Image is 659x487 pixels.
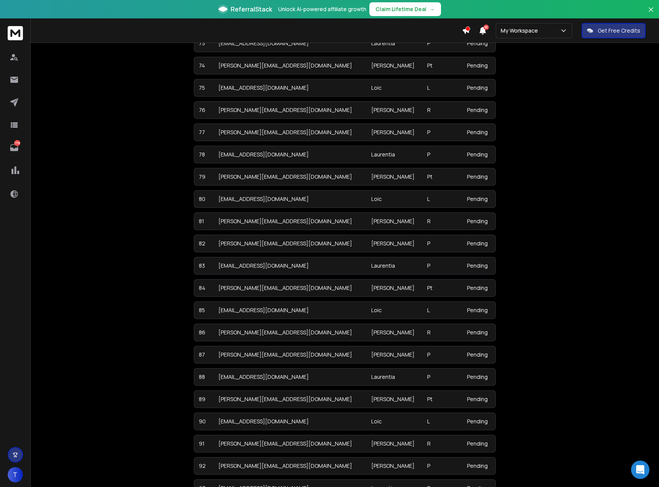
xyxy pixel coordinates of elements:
td: P [423,35,463,52]
div: Pending [467,62,491,69]
p: Unlock AI-powered affiliate growth [278,5,366,13]
div: Pending [467,284,491,292]
td: [PERSON_NAME][EMAIL_ADDRESS][DOMAIN_NAME] [214,346,366,364]
div: Pending [467,418,491,425]
div: Pending [467,395,491,403]
button: Get Free Credits [582,23,646,38]
td: 79 [194,168,214,186]
td: [EMAIL_ADDRESS][DOMAIN_NAME] [214,190,366,208]
td: P [423,123,463,141]
td: 80 [194,190,214,208]
td: Pt [423,390,463,408]
div: Pending [467,351,491,359]
div: Pending [467,84,491,92]
div: Pending [467,373,491,381]
td: L [423,79,463,97]
td: [PERSON_NAME] [367,346,423,364]
td: P [423,146,463,163]
td: [EMAIL_ADDRESS][DOMAIN_NAME] [214,79,366,97]
td: R [423,324,463,341]
td: [EMAIL_ADDRESS][DOMAIN_NAME] [214,146,366,163]
td: 88 [194,368,214,386]
td: 92 [194,457,214,475]
div: Pending [467,217,491,225]
td: [EMAIL_ADDRESS][DOMAIN_NAME] [214,301,366,319]
td: [PERSON_NAME][EMAIL_ADDRESS][DOMAIN_NAME] [214,324,366,341]
div: Pending [467,173,491,181]
td: Laurentia [367,257,423,275]
td: Loic [367,301,423,319]
span: ReferralStack [231,5,272,14]
td: [PERSON_NAME] [367,123,423,141]
td: [PERSON_NAME] [367,101,423,119]
td: Pt [423,57,463,74]
div: Pending [467,195,491,203]
div: Open Intercom Messenger [631,461,649,479]
span: 50 [484,25,489,30]
td: R [423,101,463,119]
td: [PERSON_NAME][EMAIL_ADDRESS][DOMAIN_NAME] [214,235,366,252]
td: Loic [367,79,423,97]
td: [PERSON_NAME][EMAIL_ADDRESS][DOMAIN_NAME] [214,57,366,74]
td: [EMAIL_ADDRESS][DOMAIN_NAME] [214,257,366,275]
td: 81 [194,212,214,230]
span: T [8,467,23,482]
a: 1718 [7,140,22,155]
td: L [423,413,463,430]
td: 91 [194,435,214,452]
td: Pt [423,279,463,297]
div: Pending [467,440,491,448]
td: 74 [194,57,214,74]
div: Pending [467,39,491,47]
td: 78 [194,146,214,163]
td: Laurentia [367,368,423,386]
td: R [423,435,463,452]
td: P [423,368,463,386]
td: [PERSON_NAME][EMAIL_ADDRESS][DOMAIN_NAME] [214,390,366,408]
div: Pending [467,329,491,336]
td: P [423,235,463,252]
p: Get Free Credits [598,27,640,35]
td: L [423,301,463,319]
div: Pending [467,262,491,270]
td: [EMAIL_ADDRESS][DOMAIN_NAME] [214,368,366,386]
td: 87 [194,346,214,364]
div: Pending [467,151,491,158]
p: 1718 [14,140,20,146]
td: [PERSON_NAME][EMAIL_ADDRESS][DOMAIN_NAME] [214,457,366,475]
td: [PERSON_NAME] [367,57,423,74]
td: [EMAIL_ADDRESS][DOMAIN_NAME] [214,413,366,430]
td: [PERSON_NAME] [367,212,423,230]
td: 85 [194,301,214,319]
span: → [429,5,435,13]
div: Pending [467,106,491,114]
td: 84 [194,279,214,297]
td: [PERSON_NAME][EMAIL_ADDRESS][DOMAIN_NAME] [214,101,366,119]
td: [PERSON_NAME] [367,435,423,452]
td: 83 [194,257,214,275]
td: P [423,346,463,364]
td: Laurentia [367,146,423,163]
td: [PERSON_NAME] [367,324,423,341]
td: 75 [194,79,214,97]
td: 82 [194,235,214,252]
td: [PERSON_NAME][EMAIL_ADDRESS][DOMAIN_NAME] [214,435,366,452]
td: Loic [367,413,423,430]
td: 76 [194,101,214,119]
td: Pt [423,168,463,186]
td: R [423,212,463,230]
button: Claim Lifetime Deal→ [369,2,441,16]
div: Pending [467,306,491,314]
div: Pending [467,240,491,247]
td: Loic [367,190,423,208]
td: 73 [194,35,214,52]
td: 77 [194,123,214,141]
td: [PERSON_NAME] [367,457,423,475]
td: [PERSON_NAME] [367,235,423,252]
td: [PERSON_NAME][EMAIL_ADDRESS][DOMAIN_NAME] [214,212,366,230]
td: P [423,257,463,275]
p: My Workspace [501,27,541,35]
td: [PERSON_NAME][EMAIL_ADDRESS][DOMAIN_NAME] [214,279,366,297]
td: 89 [194,390,214,408]
td: [EMAIL_ADDRESS][DOMAIN_NAME] [214,35,366,52]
